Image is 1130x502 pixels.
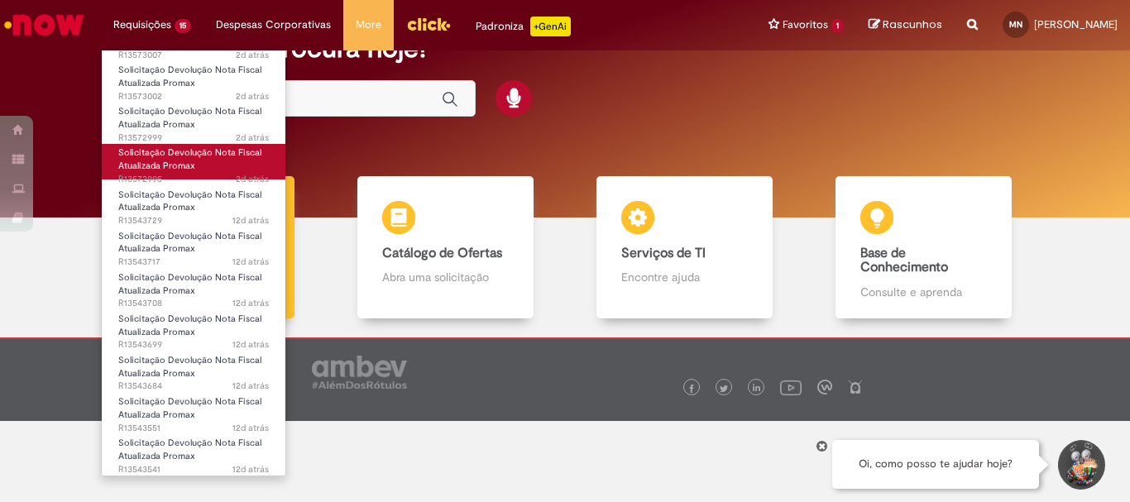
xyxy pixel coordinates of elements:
[232,214,269,227] span: 12d atrás
[87,176,326,319] a: Tirar dúvidas Tirar dúvidas com Lupi Assist e Gen Ai
[118,146,261,172] span: Solicitação Devolução Nota Fiscal Atualizada Promax
[118,64,261,89] span: Solicitação Devolução Nota Fiscal Atualizada Promax
[232,463,269,476] span: 12d atrás
[118,395,261,421] span: Solicitação Devolução Nota Fiscal Atualizada Promax
[102,227,285,263] a: Aberto R13543717 : Solicitação Devolução Nota Fiscal Atualizada Promax
[780,376,802,398] img: logo_footer_youtube.png
[831,19,844,33] span: 1
[118,437,261,462] span: Solicitação Devolução Nota Fiscal Atualizada Promax
[118,271,261,297] span: Solicitação Devolução Nota Fiscal Atualizada Promax
[832,440,1039,489] div: Oi, como posso te ajudar hoje?
[118,354,261,380] span: Solicitação Devolução Nota Fiscal Atualizada Promax
[102,434,285,470] a: Aberto R13543541 : Solicitação Devolução Nota Fiscal Atualizada Promax
[118,173,269,186] span: R13572995
[232,256,269,268] span: 12d atrás
[804,176,1043,319] a: Base de Conhecimento Consulte e aprenda
[118,422,269,435] span: R13543551
[720,385,728,393] img: logo_footer_twitter.png
[118,189,261,214] span: Solicitação Devolução Nota Fiscal Atualizada Promax
[236,90,269,103] span: 2d atrás
[2,8,87,41] img: ServiceNow
[118,49,269,62] span: R13573007
[817,380,832,394] img: logo_footer_workplace.png
[102,144,285,179] a: Aberto R13572995 : Solicitação Devolução Nota Fiscal Atualizada Promax
[102,186,285,222] a: Aberto R13543729 : Solicitação Devolução Nota Fiscal Atualizada Promax
[118,131,269,145] span: R13572999
[232,380,269,392] time: 17/09/2025 13:43:19
[1034,17,1118,31] span: [PERSON_NAME]
[406,12,451,36] img: click_logo_yellow_360x200.png
[753,384,761,394] img: logo_footer_linkedin.png
[101,50,286,476] ul: Requisições
[102,103,285,138] a: Aberto R13572999 : Solicitação Devolução Nota Fiscal Atualizada Promax
[232,422,269,434] time: 17/09/2025 13:02:09
[236,90,269,103] time: 27/09/2025 12:40:56
[232,380,269,392] span: 12d atrás
[232,214,269,227] time: 17/09/2025 13:51:25
[869,17,942,33] a: Rascunhos
[236,131,269,144] time: 27/09/2025 12:39:10
[232,297,269,309] span: 12d atrás
[1056,440,1105,490] button: Iniciar Conversa de Suporte
[118,338,269,351] span: R13543699
[102,310,285,346] a: Aberto R13543699 : Solicitação Devolução Nota Fiscal Atualizada Promax
[102,351,285,387] a: Aberto R13543684 : Solicitação Devolução Nota Fiscal Atualizada Promax
[113,17,171,33] span: Requisições
[236,173,269,185] time: 27/09/2025 12:38:05
[236,173,269,185] span: 2d atrás
[232,338,269,351] span: 12d atrás
[312,356,407,389] img: logo_footer_ambev_rotulo_gray.png
[232,463,269,476] time: 17/09/2025 12:59:41
[102,269,285,304] a: Aberto R13543708 : Solicitação Devolução Nota Fiscal Atualizada Promax
[118,380,269,393] span: R13543684
[382,269,508,285] p: Abra uma solicitação
[175,19,191,33] span: 15
[118,90,269,103] span: R13573002
[118,256,269,269] span: R13543717
[326,176,565,319] a: Catálogo de Ofertas Abra uma solicitação
[118,313,261,338] span: Solicitação Devolução Nota Fiscal Atualizada Promax
[118,105,261,131] span: Solicitação Devolução Nota Fiscal Atualizada Promax
[118,463,269,476] span: R13543541
[232,422,269,434] span: 12d atrás
[476,17,571,36] div: Padroniza
[883,17,942,32] span: Rascunhos
[118,230,261,256] span: Solicitação Devolução Nota Fiscal Atualizada Promax
[356,17,381,33] span: More
[236,49,269,61] span: 2d atrás
[860,245,948,276] b: Base de Conhecimento
[102,393,285,428] a: Aberto R13543551 : Solicitação Devolução Nota Fiscal Atualizada Promax
[530,17,571,36] p: +GenAi
[118,297,269,310] span: R13543708
[382,245,502,261] b: Catálogo de Ofertas
[236,49,269,61] time: 27/09/2025 12:41:59
[216,17,331,33] span: Despesas Corporativas
[102,61,285,97] a: Aberto R13573002 : Solicitação Devolução Nota Fiscal Atualizada Promax
[783,17,828,33] span: Favoritos
[236,131,269,144] span: 2d atrás
[565,176,804,319] a: Serviços de TI Encontre ajuda
[118,214,269,227] span: R13543729
[1009,19,1022,30] span: MN
[860,284,986,300] p: Consulte e aprenda
[621,269,747,285] p: Encontre ajuda
[621,245,706,261] b: Serviços de TI
[687,385,696,393] img: logo_footer_facebook.png
[848,380,863,394] img: logo_footer_naosei.png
